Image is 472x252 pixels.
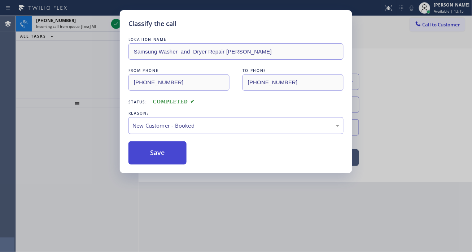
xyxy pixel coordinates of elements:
div: TO PHONE [242,67,344,74]
div: REASON: [128,110,344,117]
h5: Classify the call [128,19,176,29]
div: LOCATION NAME [128,36,344,43]
div: New Customer - Booked [132,121,340,130]
span: COMPLETED [153,99,195,104]
span: Status: [128,99,147,104]
input: To phone [242,74,344,91]
button: Save [128,141,187,165]
input: From phone [128,74,230,91]
div: FROM PHONE [128,67,230,74]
